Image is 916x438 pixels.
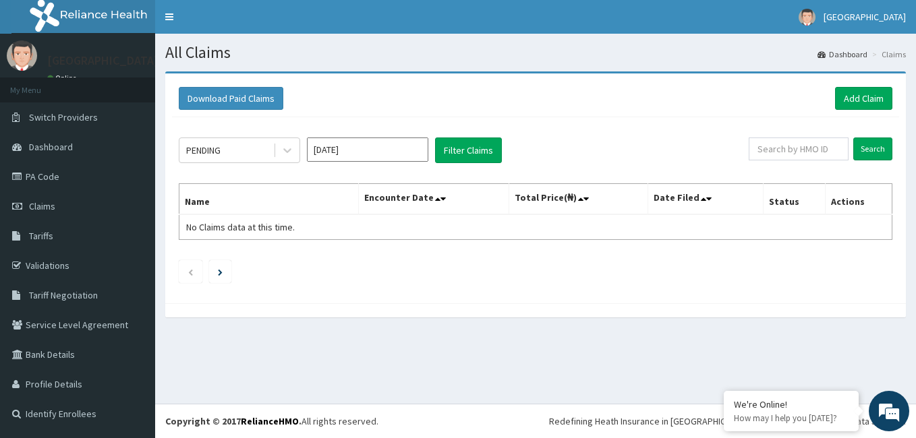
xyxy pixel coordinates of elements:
strong: Copyright © 2017 . [165,415,302,427]
input: Search by HMO ID [749,137,849,160]
p: [GEOGRAPHIC_DATA] [47,55,159,67]
th: Status [763,184,825,215]
th: Actions [825,184,892,215]
th: Name [179,184,359,215]
div: We're Online! [734,398,849,410]
button: Filter Claims [435,137,502,163]
span: No Claims data at this time. [186,221,295,233]
a: RelianceHMO [241,415,299,427]
button: Download Paid Claims [179,87,283,110]
div: Redefining Heath Insurance in [GEOGRAPHIC_DATA] using Telemedicine and Data Science! [549,414,906,428]
span: [GEOGRAPHIC_DATA] [824,11,906,23]
li: Claims [869,49,906,60]
span: Dashboard [29,141,73,153]
img: User Image [7,40,37,71]
th: Date Filed [648,184,764,215]
h1: All Claims [165,44,906,61]
span: Claims [29,200,55,212]
img: User Image [799,9,815,26]
input: Search [853,137,892,160]
input: Select Month and Year [307,137,428,162]
a: Online [47,73,80,83]
footer: All rights reserved. [155,404,916,438]
span: Tariff Negotiation [29,289,98,301]
a: Previous page [188,265,194,278]
th: Total Price(₦) [509,184,648,215]
span: Tariffs [29,230,53,242]
a: Add Claim [835,87,892,110]
a: Next page [218,265,223,278]
span: Switch Providers [29,111,98,123]
p: How may I help you today? [734,412,849,424]
a: Dashboard [818,49,867,60]
th: Encounter Date [359,184,509,215]
div: PENDING [186,144,221,157]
